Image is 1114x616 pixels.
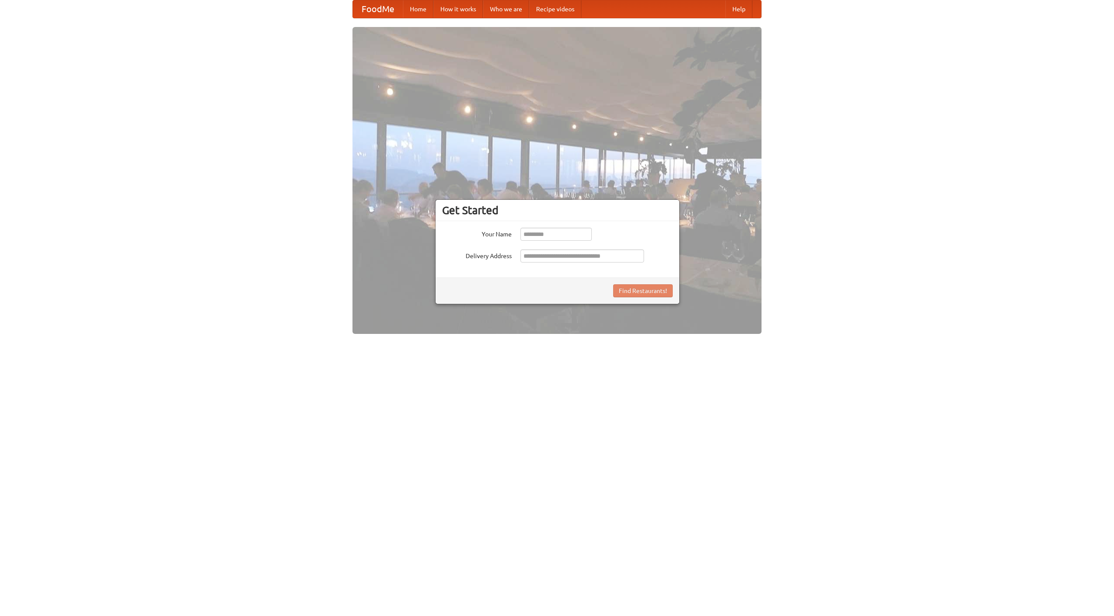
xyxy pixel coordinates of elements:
h3: Get Started [442,204,673,217]
a: Help [725,0,752,18]
label: Delivery Address [442,249,512,260]
a: How it works [433,0,483,18]
label: Your Name [442,228,512,239]
a: FoodMe [353,0,403,18]
a: Recipe videos [529,0,581,18]
button: Find Restaurants! [613,284,673,297]
a: Who we are [483,0,529,18]
a: Home [403,0,433,18]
